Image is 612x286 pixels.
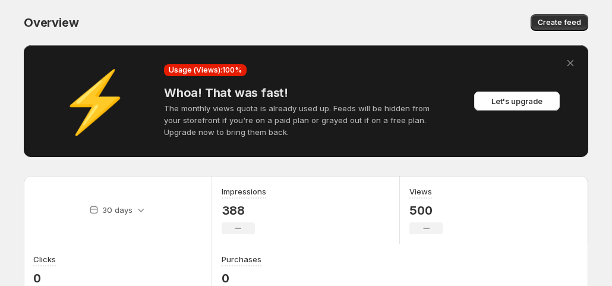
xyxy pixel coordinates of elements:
[409,203,443,218] p: 500
[164,102,448,138] p: The monthly views quota is already used up. Feeds will be hidden from your storefront if you're o...
[222,186,266,197] h3: Impressions
[538,18,581,27] span: Create feed
[562,55,579,71] button: Dismiss alert
[102,204,133,216] p: 30 days
[33,271,67,285] p: 0
[222,253,261,265] h3: Purchases
[33,253,56,265] h3: Clicks
[222,271,261,285] p: 0
[474,92,560,111] button: Let's upgrade
[531,14,588,31] button: Create feed
[164,86,448,100] h4: Whoa! That was fast!
[491,95,542,107] span: Let's upgrade
[409,186,432,197] h3: Views
[164,64,247,76] div: Usage (Views): 100 %
[24,15,78,30] span: Overview
[36,95,154,107] div: ⚡
[222,203,266,218] p: 388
